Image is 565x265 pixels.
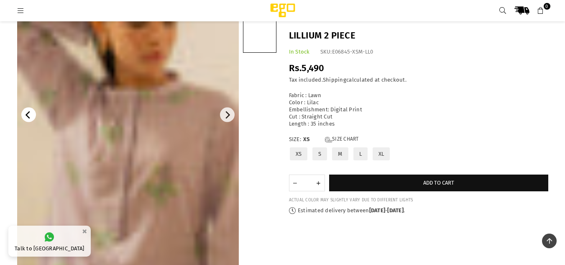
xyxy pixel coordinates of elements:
label: L [353,147,368,161]
div: ACTUAL COLOR MAY SLIGHTLY VARY DUE TO DIFFERENT LIGHTS [289,198,548,203]
div: Tax included. calculated at checkout. [289,77,548,84]
button: Previous [21,108,36,122]
span: Rs.5,490 [289,62,325,74]
div: Fabric : Lawn Color : Lilac Embellishment: Digital Print Cut : Straight Cut Length : 35 inches [289,92,548,127]
label: XS [289,147,309,161]
a: 0 [533,3,548,18]
a: Shipping [323,77,346,83]
button: × [79,224,89,238]
img: Ego [247,2,318,19]
label: M [331,147,349,161]
label: XL [372,147,391,161]
p: Estimated delivery between - . [289,207,548,214]
span: 0 [544,3,550,10]
a: Menu [13,7,28,13]
span: E06845-XSM-LL0 [332,49,373,55]
quantity-input: Quantity [289,175,325,191]
label: S [312,147,328,161]
label: Size: [289,136,548,143]
span: XS [303,136,320,143]
time: [DATE] [369,207,386,214]
a: Talk to [GEOGRAPHIC_DATA] [8,226,91,257]
div: SKU: [320,49,373,56]
a: Search [496,3,511,18]
button: Add to cart [329,175,548,191]
span: Add to cart [423,180,454,186]
button: Next [220,108,235,122]
span: In Stock [289,49,310,55]
a: Size Chart [325,136,359,143]
h1: Lillium 2 piece [289,29,548,42]
time: [DATE] [387,207,404,214]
